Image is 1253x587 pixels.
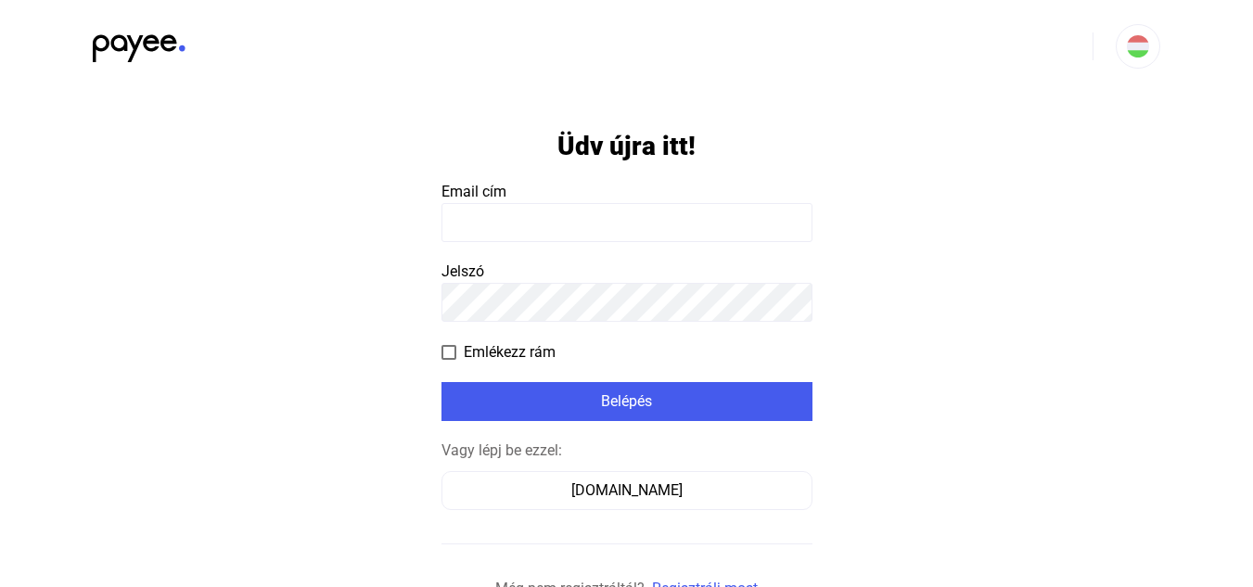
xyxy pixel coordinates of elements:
span: Email cím [441,183,506,200]
div: Vagy lépj be ezzel: [441,440,812,462]
button: Belépés [441,382,812,421]
button: HU [1116,24,1160,69]
h1: Üdv újra itt! [557,130,696,162]
img: black-payee-blue-dot.svg [93,24,185,62]
div: Belépés [447,390,807,413]
span: Jelszó [441,262,484,280]
div: [DOMAIN_NAME] [448,479,806,502]
span: Emlékezz rám [464,341,556,364]
button: [DOMAIN_NAME] [441,471,812,510]
img: HU [1127,35,1149,57]
a: [DOMAIN_NAME] [441,481,812,499]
